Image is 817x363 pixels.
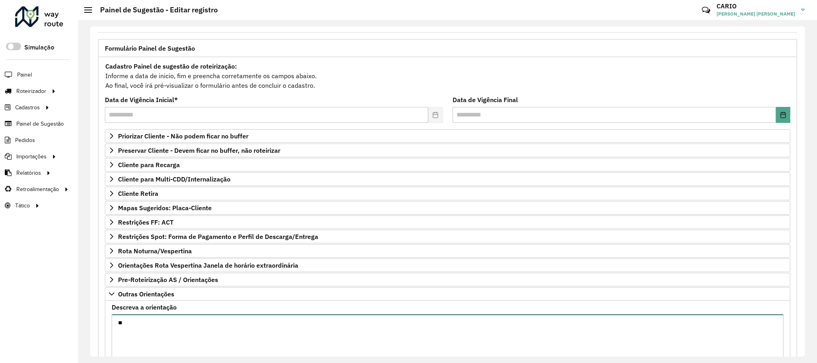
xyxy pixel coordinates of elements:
a: Cliente para Multi-CDD/Internalização [105,172,790,186]
span: Importações [16,152,47,161]
span: Retroalimentação [16,185,59,193]
a: Rota Noturna/Vespertina [105,244,790,258]
span: Orientações Rota Vespertina Janela de horário extraordinária [118,262,298,268]
a: Contato Rápido [697,2,715,19]
span: Painel de Sugestão [16,120,64,128]
span: Tático [15,201,30,210]
a: Orientações Rota Vespertina Janela de horário extraordinária [105,258,790,272]
a: Mapas Sugeridos: Placa-Cliente [105,201,790,215]
span: Cliente Retira [118,190,158,197]
h3: CARIO [717,2,795,10]
a: Outras Orientações [105,287,790,301]
span: Priorizar Cliente - Não podem ficar no buffer [118,133,248,139]
label: Simulação [24,43,54,52]
label: Data de Vigência Inicial [105,95,178,105]
span: [PERSON_NAME] [PERSON_NAME] [717,10,795,18]
span: Formulário Painel de Sugestão [105,45,195,51]
label: Descreva a orientação [112,302,177,312]
button: Choose Date [776,107,790,123]
span: Painel [17,71,32,79]
span: Pre-Roteirização AS / Orientações [118,276,218,283]
span: Cadastros [15,103,40,112]
div: Informe a data de inicio, fim e preencha corretamente os campos abaixo. Ao final, você irá pré-vi... [105,61,790,91]
a: Restrições FF: ACT [105,215,790,229]
span: Relatórios [16,169,41,177]
span: Preservar Cliente - Devem ficar no buffer, não roteirizar [118,147,280,154]
span: Restrições FF: ACT [118,219,173,225]
span: Cliente para Multi-CDD/Internalização [118,176,230,182]
span: Roteirizador [16,87,46,95]
a: Pre-Roteirização AS / Orientações [105,273,790,286]
strong: Cadastro Painel de sugestão de roteirização: [105,62,237,70]
span: Pedidos [15,136,35,144]
span: Outras Orientações [118,291,174,297]
span: Restrições Spot: Forma de Pagamento e Perfil de Descarga/Entrega [118,233,318,240]
h2: Painel de Sugestão - Editar registro [92,6,218,14]
span: Mapas Sugeridos: Placa-Cliente [118,205,212,211]
a: Preservar Cliente - Devem ficar no buffer, não roteirizar [105,144,790,157]
label: Data de Vigência Final [453,95,518,105]
a: Priorizar Cliente - Não podem ficar no buffer [105,129,790,143]
span: Rota Noturna/Vespertina [118,248,192,254]
a: Restrições Spot: Forma de Pagamento e Perfil de Descarga/Entrega [105,230,790,243]
span: Cliente para Recarga [118,162,180,168]
a: Cliente para Recarga [105,158,790,172]
a: Cliente Retira [105,187,790,200]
